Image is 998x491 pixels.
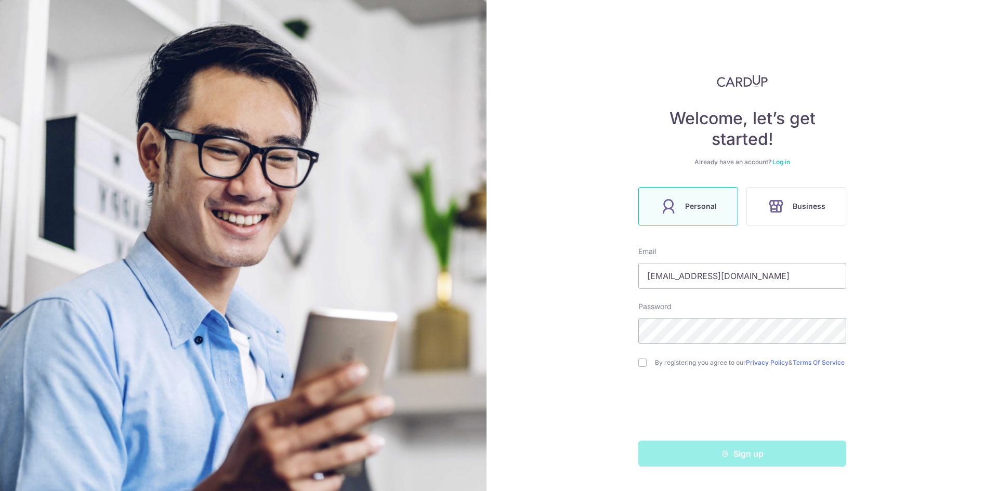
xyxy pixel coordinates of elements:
a: Terms Of Service [793,359,845,366]
img: CardUp Logo [717,75,768,87]
a: Log in [772,158,790,166]
a: Privacy Policy [746,359,789,366]
span: Personal [685,200,717,213]
label: Email [638,246,656,257]
span: Business [793,200,825,213]
iframe: reCAPTCHA [663,388,821,428]
a: Personal [634,187,742,225]
a: Business [742,187,850,225]
div: Already have an account? [638,158,846,166]
label: Password [638,301,672,312]
h4: Welcome, let’s get started! [638,108,846,150]
input: Enter your Email [638,263,846,289]
label: By registering you agree to our & [655,359,846,367]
